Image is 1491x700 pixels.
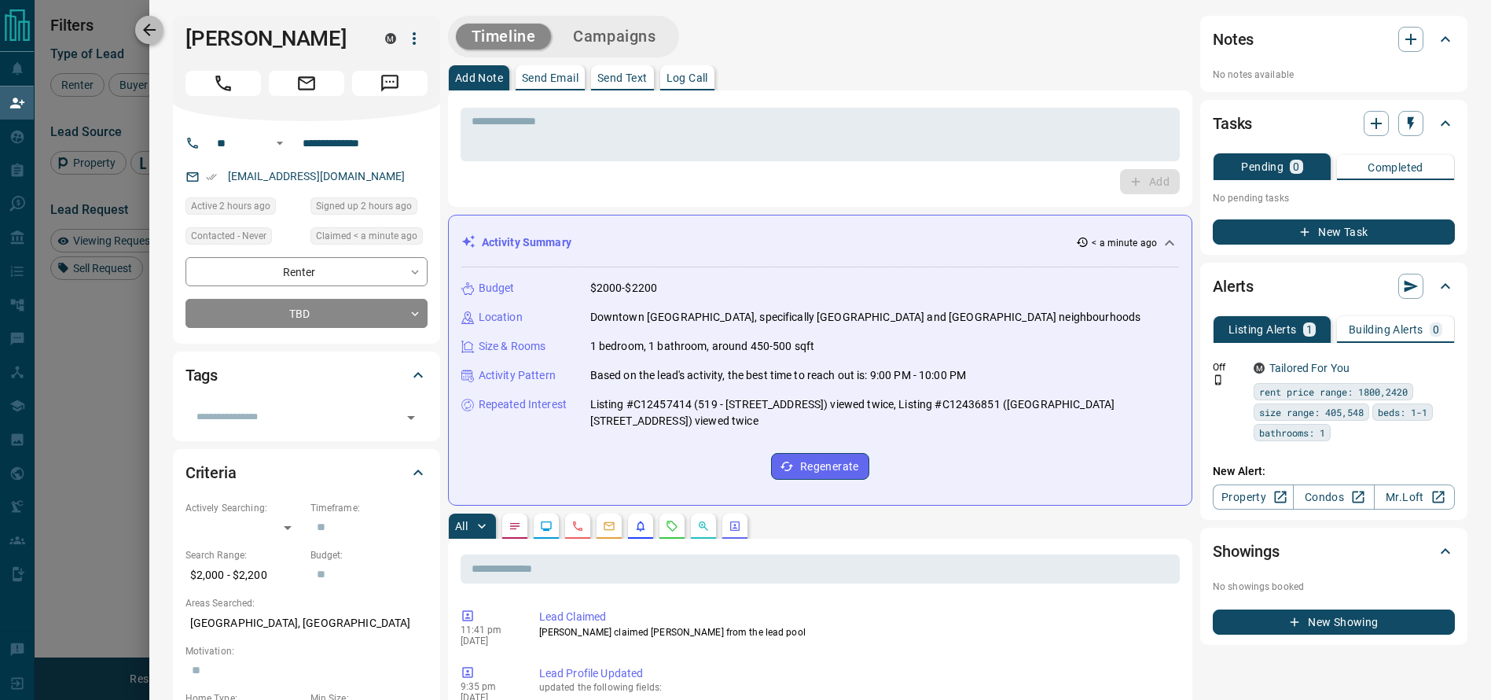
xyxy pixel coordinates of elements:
[590,396,1179,429] p: Listing #C12457414 (519 - [STREET_ADDRESS]) viewed twice, Listing #C12436851 ([GEOGRAPHIC_DATA][S...
[539,625,1173,639] p: [PERSON_NAME] claimed [PERSON_NAME] from the lead pool
[185,299,428,328] div: TBD
[1293,484,1374,510] a: Condos
[352,71,428,96] span: Message
[597,72,648,83] p: Send Text
[185,363,218,388] h2: Tags
[590,338,815,355] p: 1 bedroom, 1 bathroom, around 450-500 sqft
[1213,68,1455,82] p: No notes available
[185,257,428,286] div: Renter
[667,72,708,83] p: Log Call
[1374,484,1455,510] a: Mr.Loft
[185,548,303,562] p: Search Range:
[540,520,553,532] svg: Lead Browsing Activity
[1241,161,1284,172] p: Pending
[191,228,266,244] span: Contacted - Never
[185,644,428,658] p: Motivation:
[191,198,270,214] span: Active 2 hours ago
[1259,425,1325,440] span: bathrooms: 1
[185,356,428,394] div: Tags
[1269,362,1350,374] a: Tailored For You
[539,665,1173,682] p: Lead Profile Updated
[185,26,362,51] h1: [PERSON_NAME]
[1378,404,1427,420] span: beds: 1-1
[729,520,741,532] svg: Agent Actions
[185,562,303,588] p: $2,000 - $2,200
[1213,267,1455,305] div: Alerts
[1213,610,1455,635] button: New Showing
[539,682,1173,693] p: updated the following fields:
[316,198,412,214] span: Signed up 2 hours ago
[479,396,567,413] p: Repeated Interest
[697,520,710,532] svg: Opportunities
[1213,111,1252,136] h2: Tasks
[771,453,869,480] button: Regenerate
[539,609,1173,625] p: Lead Claimed
[509,520,521,532] svg: Notes
[310,227,428,249] div: Mon Oct 13 2025
[1349,324,1423,335] p: Building Alerts
[666,520,678,532] svg: Requests
[1306,324,1313,335] p: 1
[1092,236,1157,250] p: < a minute ago
[479,280,515,297] p: Budget
[1213,539,1280,564] h2: Showings
[269,71,344,96] span: Email
[522,72,578,83] p: Send Email
[461,681,516,692] p: 9:35 pm
[1213,580,1455,594] p: No showings booked
[455,521,468,532] p: All
[400,407,422,429] button: Open
[270,134,289,153] button: Open
[590,367,966,384] p: Based on the lead's activity, the best time to reach out is: 9:00 PM - 10:00 PM
[185,454,428,492] div: Criteria
[1213,532,1455,570] div: Showings
[634,520,647,532] svg: Listing Alerts
[206,171,217,182] svg: Email Verified
[603,520,615,532] svg: Emails
[1213,27,1254,52] h2: Notes
[1213,20,1455,58] div: Notes
[1213,105,1455,142] div: Tasks
[185,610,428,636] p: [GEOGRAPHIC_DATA], [GEOGRAPHIC_DATA]
[310,501,428,515] p: Timeframe:
[385,33,396,44] div: mrloft.ca
[1254,363,1265,374] div: mrloft.ca
[461,636,516,647] p: [DATE]
[479,309,523,326] p: Location
[185,197,303,219] div: Mon Oct 13 2025
[1433,324,1439,335] p: 0
[1259,404,1364,420] span: size range: 405,548
[310,548,428,562] p: Budget:
[185,71,261,96] span: Call
[1213,219,1455,245] button: New Task
[1213,463,1455,480] p: New Alert:
[456,24,552,50] button: Timeline
[590,309,1140,326] p: Downtown [GEOGRAPHIC_DATA], specifically [GEOGRAPHIC_DATA] and [GEOGRAPHIC_DATA] neighbourhoods
[571,520,584,532] svg: Calls
[1213,374,1224,385] svg: Push Notification Only
[1228,324,1297,335] p: Listing Alerts
[479,338,546,355] p: Size & Rooms
[1368,162,1423,173] p: Completed
[1293,161,1299,172] p: 0
[310,197,428,219] div: Mon Oct 13 2025
[482,234,571,251] p: Activity Summary
[1213,484,1294,510] a: Property
[228,170,406,182] a: [EMAIL_ADDRESS][DOMAIN_NAME]
[557,24,671,50] button: Campaigns
[1213,360,1244,374] p: Off
[1213,274,1254,299] h2: Alerts
[1259,384,1408,400] span: rent price range: 1800,2420
[455,72,503,83] p: Add Note
[461,228,1179,257] div: Activity Summary< a minute ago
[316,228,417,244] span: Claimed < a minute ago
[185,501,303,515] p: Actively Searching:
[479,367,556,384] p: Activity Pattern
[1213,186,1455,210] p: No pending tasks
[461,624,516,636] p: 11:41 pm
[185,460,237,485] h2: Criteria
[590,280,657,297] p: $2000-$2200
[185,596,428,610] p: Areas Searched:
